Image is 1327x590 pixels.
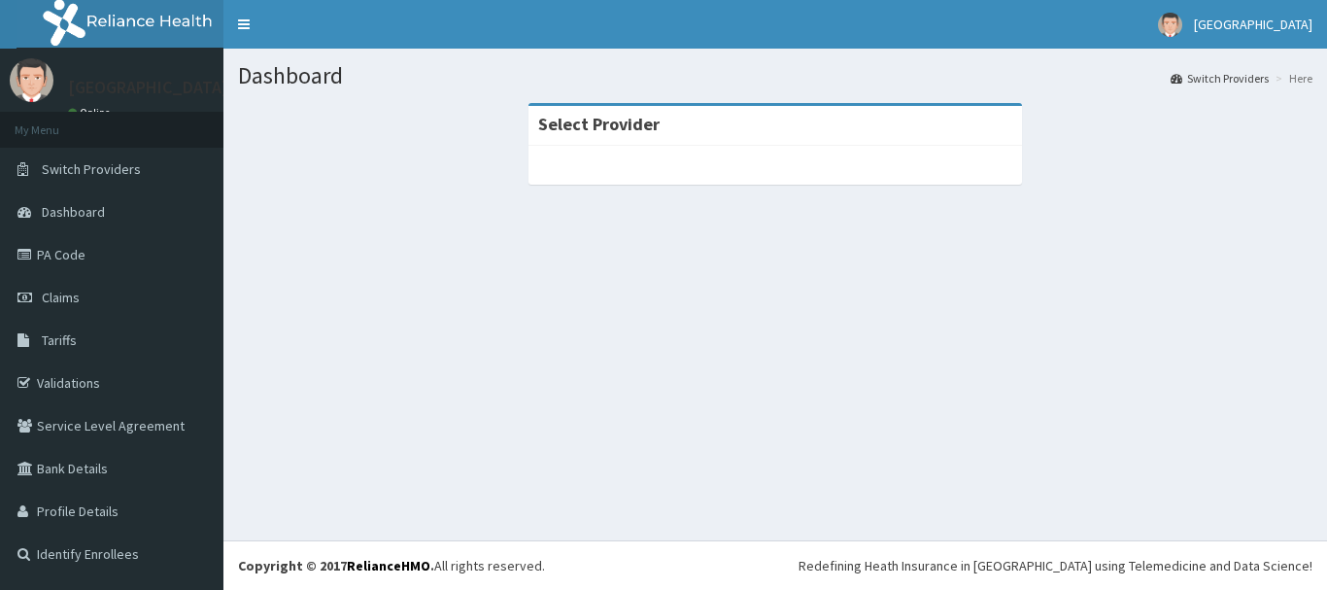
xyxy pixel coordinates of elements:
strong: Copyright © 2017 . [238,557,434,574]
span: Switch Providers [42,160,141,178]
li: Here [1271,70,1312,87]
span: Dashboard [42,203,105,221]
img: User Image [1158,13,1182,37]
footer: All rights reserved. [223,540,1327,590]
span: Tariffs [42,331,77,349]
p: [GEOGRAPHIC_DATA] [68,79,228,96]
img: User Image [10,58,53,102]
a: RelianceHMO [347,557,430,574]
a: Switch Providers [1171,70,1269,87]
span: Claims [42,289,80,306]
div: Redefining Heath Insurance in [GEOGRAPHIC_DATA] using Telemedicine and Data Science! [799,556,1312,575]
a: Online [68,106,115,120]
h1: Dashboard [238,63,1312,88]
span: [GEOGRAPHIC_DATA] [1194,16,1312,33]
strong: Select Provider [538,113,660,135]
